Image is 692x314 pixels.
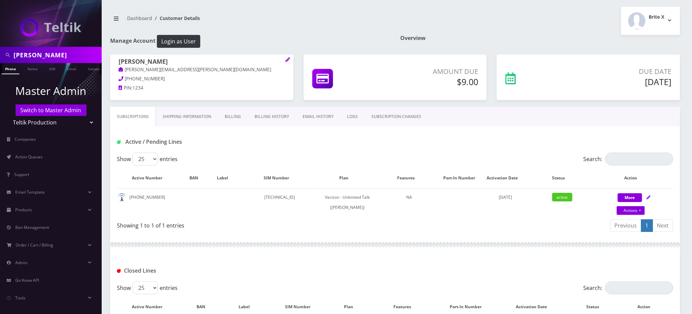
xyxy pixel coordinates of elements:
span: Ban Management [15,224,49,230]
a: Phone [2,63,19,74]
a: Previous [610,219,642,232]
th: Port-In Number: activate to sort column ascending [443,168,482,188]
a: Billing [218,107,248,126]
th: Activation Date: activate to sort column ascending [483,168,529,188]
label: Show entries [117,153,178,165]
a: Dashboard [127,15,152,21]
button: Login as User [157,35,200,48]
a: Next [653,219,673,232]
h5: $9.00 [386,77,479,87]
p: Due Date [564,66,672,77]
img: Active / Pending Lines [117,140,121,144]
img: Closed Lines [117,269,121,273]
label: Search: [584,281,673,294]
a: 1 [641,219,653,232]
span: Products [15,207,32,213]
p: Amount Due [386,66,479,77]
td: Verizon - Unlimited Talk ([PERSON_NAME]) [319,189,376,216]
th: SIM Number: activate to sort column ascending [241,168,318,188]
span: Action Queues [15,154,43,160]
span: Support [14,172,29,177]
nav: breadcrumb [110,11,390,31]
th: Action: activate to sort column ascending [596,168,673,188]
a: Email [63,63,80,74]
a: Billing History [248,107,296,126]
h1: Closed Lines [117,268,296,274]
th: Active Number: activate to sort column ascending [118,168,183,188]
th: Features: activate to sort column ascending [376,168,442,188]
a: EMAIL HISTORY [296,107,340,126]
button: Brite X [621,7,680,35]
span: Go Know API [15,277,39,283]
a: LOGS [340,107,365,126]
select: Showentries [133,153,158,165]
th: BAN: activate to sort column ascending [184,168,210,188]
td: [TECHNICAL_ID] [241,189,318,216]
h5: [DATE] [564,77,672,87]
button: More [618,193,642,202]
a: [PERSON_NAME][EMAIL_ADDRESS][PERSON_NAME][DOMAIN_NAME] [119,66,271,73]
a: Shipping Information [156,107,218,126]
img: default.png [118,193,126,202]
h1: Overview [400,35,680,41]
a: Name [24,63,41,74]
th: Label: activate to sort column ascending [211,168,241,188]
img: Teltik Production [20,18,81,37]
a: SIM [46,63,59,74]
span: Companies [15,136,36,142]
h1: [PERSON_NAME] [119,58,285,66]
input: Search in Company [14,48,100,61]
span: Admin [15,260,27,266]
select: Showentries [133,281,158,294]
td: [PHONE_NUMBER] [118,189,183,216]
label: Search: [584,153,673,165]
div: Showing 1 to 1 of 1 entries [117,219,390,230]
input: Search: [605,281,673,294]
a: PIN: [119,85,133,92]
a: Login as User [156,37,200,44]
h1: Manage Account [110,35,390,48]
h1: Active / Pending Lines [117,139,296,145]
span: active [552,193,572,201]
span: 1234 [133,85,143,91]
a: Actions [617,206,645,215]
h2: Brite X [649,14,665,20]
span: Tools [15,295,25,301]
span: [PHONE_NUMBER] [125,76,165,82]
span: Order / Cart / Billing [16,242,54,248]
input: Search: [605,153,673,165]
a: SUBSCRIPTION CHANGES [365,107,428,126]
span: [DATE] [499,194,512,200]
a: Switch to Master Admin [16,104,86,116]
li: Customer Details [152,15,200,22]
a: Company [84,63,107,74]
td: NA [376,189,442,216]
th: Plan: activate to sort column ascending [319,168,376,188]
th: Status: activate to sort column ascending [529,168,595,188]
label: Show entries [117,281,178,294]
span: Email Template [15,189,45,195]
a: Subscriptions [110,107,156,126]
